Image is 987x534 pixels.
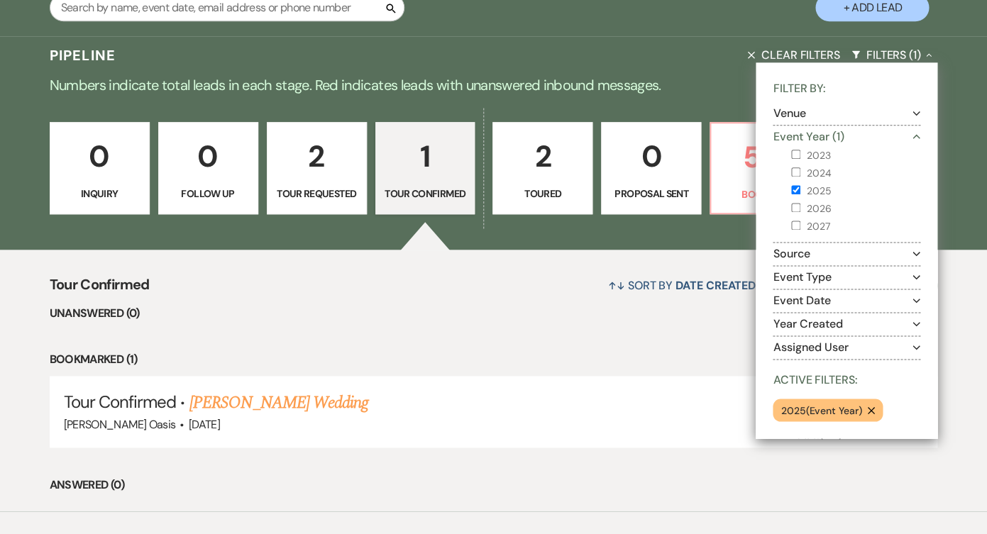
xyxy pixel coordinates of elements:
p: 2025 ( Event Year ) [781,402,861,418]
p: Active Filters: [773,371,920,394]
a: [PERSON_NAME] Wedding [189,390,368,416]
label: 2027 [791,218,920,236]
input: 2027 [791,221,800,230]
span: Created: [DATE] 4:12 PM [795,431,862,440]
button: Year Created [773,318,920,330]
label: 2023 [791,147,920,165]
p: 1 [385,133,466,180]
p: Tour Requested [276,186,358,201]
a: 0Inquiry [50,122,150,214]
a: 1Tour Confirmed [375,122,475,214]
input: 2026 [791,203,800,212]
span: Tour Confirmed [64,391,177,413]
a: 2Toured [492,122,592,214]
button: Event Type [773,272,920,283]
button: Filters (1) [846,36,938,74]
p: Tour Confirmed [385,186,466,201]
li: Unanswered (0) [50,304,938,323]
h3: Pipeline [50,45,116,65]
p: 0 [167,133,249,180]
span: [DATE] [189,417,220,432]
p: Booked [719,187,801,202]
input: 2023 [791,150,800,159]
button: Venue [773,108,920,119]
label: 2024 [791,165,920,182]
label: 2026 [791,200,920,218]
p: 0 [610,133,692,180]
button: Sort By Date Created [602,267,773,304]
p: Toured [502,186,583,201]
p: 0 [59,133,140,180]
li: Answered (0) [50,476,938,494]
span: Tour Confirmed [50,274,150,304]
p: Follow Up [167,186,249,201]
p: 2 [276,133,358,180]
p: Filter By: [773,79,920,102]
button: Source [773,248,920,260]
p: Inquiry [59,186,140,201]
span: ↑↓ [608,278,625,293]
a: 0Proposal Sent [601,122,701,214]
p: 58 [719,133,801,181]
input: 2024 [791,167,800,177]
button: Clear Filters [741,36,845,74]
button: Assigned User [773,342,920,353]
a: 0Follow Up [158,122,258,214]
button: Event Year (1) [773,131,920,143]
a: 2Tour Requested [267,122,367,214]
label: 2025 [791,182,920,200]
li: Bookmarked (1) [50,350,938,369]
span: [PERSON_NAME] Oasis [64,417,176,432]
a: 58Booked [710,122,811,214]
span: Date Created [676,278,756,293]
p: Proposal Sent [610,186,692,201]
p: 2 [502,133,583,180]
button: Event Date [773,295,920,306]
input: 2025 [791,185,800,194]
